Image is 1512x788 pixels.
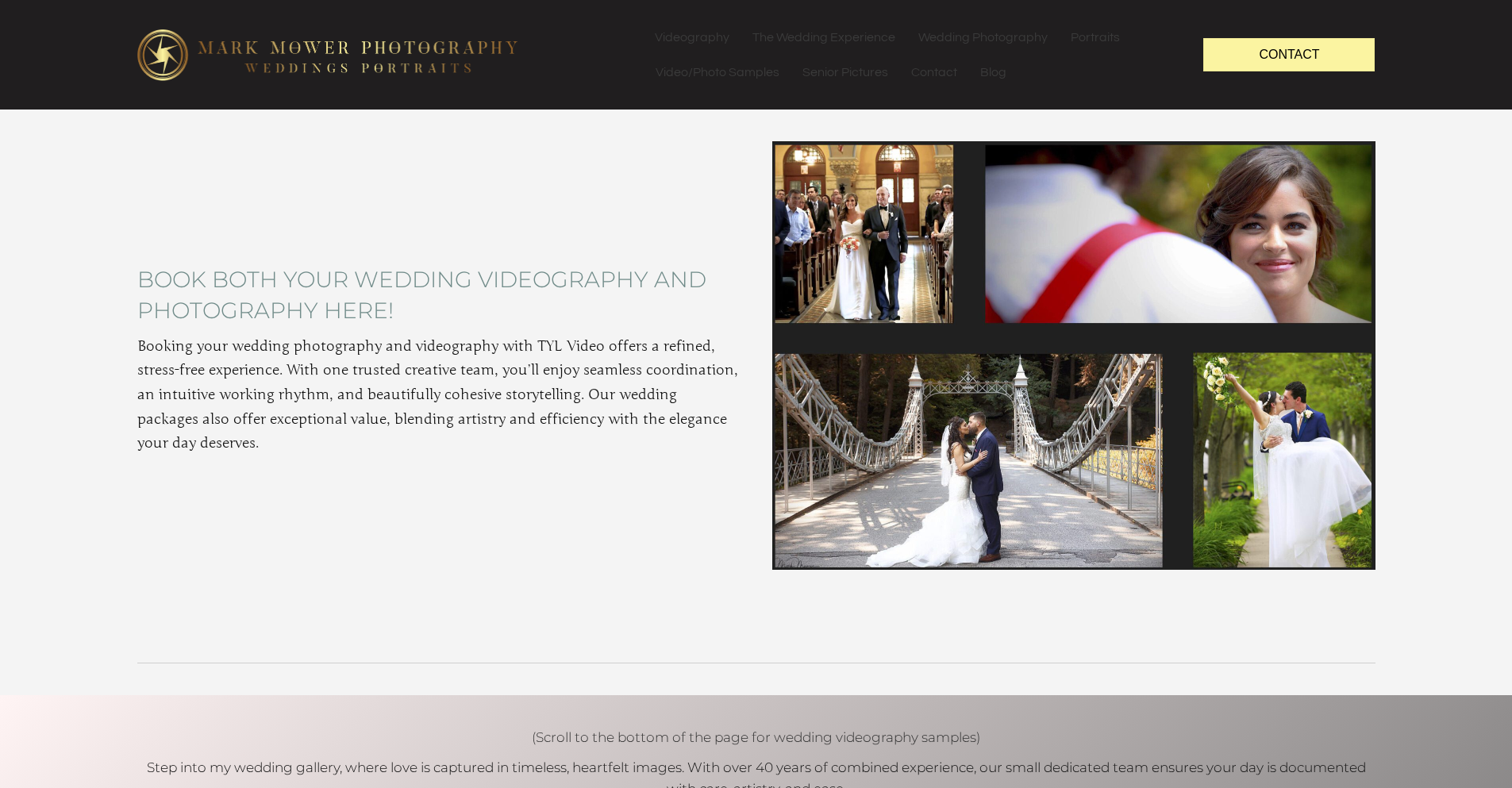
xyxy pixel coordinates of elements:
[532,729,980,745] span: (Scroll to the bottom of the page for wedding videography samples)
[137,334,741,456] p: Booking your wedding photography and videography with TYL Video offers a refined, stress-free exp...
[644,55,791,90] a: Video/Photo Samples
[791,55,899,90] a: Senior Pictures
[907,20,1059,55] a: Wedding Photography
[1203,38,1375,71] a: Contact
[900,55,968,90] a: Contact
[772,141,1375,570] img: wedding photographs from around Pittsburgh
[137,264,741,326] span: Book both your wedding videography and photography here!
[1259,48,1319,61] span: Contact
[644,20,1172,90] nav: Menu
[644,20,741,55] a: Videography
[137,29,518,80] img: logo-edit1
[969,55,1018,90] a: Blog
[741,20,906,55] a: The Wedding Experience
[1060,20,1131,55] a: Portraits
